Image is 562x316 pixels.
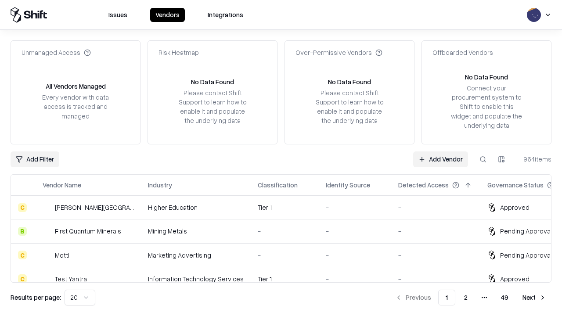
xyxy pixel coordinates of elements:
[413,151,468,167] a: Add Vendor
[500,203,530,212] div: Approved
[487,180,544,190] div: Governance Status
[150,8,185,22] button: Vendors
[328,77,371,86] div: No Data Found
[191,77,234,86] div: No Data Found
[438,290,455,305] button: 1
[159,48,199,57] div: Risk Heatmap
[202,8,249,22] button: Integrations
[11,151,59,167] button: Add Filter
[22,48,91,57] div: Unmanaged Access
[103,8,133,22] button: Issues
[46,82,106,91] div: All Vendors Managed
[18,251,27,259] div: C
[148,274,244,284] div: Information Technology Services
[39,93,112,120] div: Every vendor with data access is tracked and managed
[516,154,551,164] div: 964 items
[148,180,172,190] div: Industry
[517,290,551,305] button: Next
[176,88,249,126] div: Please contact Shift Support to learn how to enable it and populate the underlying data
[398,251,473,260] div: -
[43,251,51,259] img: Motti
[457,290,475,305] button: 2
[258,274,312,284] div: Tier 1
[326,180,370,190] div: Identity Source
[326,226,384,236] div: -
[43,274,51,283] img: Test Yantra
[398,180,449,190] div: Detected Access
[494,290,515,305] button: 49
[432,48,493,57] div: Offboarded Vendors
[500,251,552,260] div: Pending Approval
[148,203,244,212] div: Higher Education
[18,274,27,283] div: C
[390,290,551,305] nav: pagination
[398,226,473,236] div: -
[313,88,386,126] div: Please contact Shift Support to learn how to enable it and populate the underlying data
[148,251,244,260] div: Marketing Advertising
[55,274,87,284] div: Test Yantra
[43,203,51,212] img: Reichman University
[258,180,298,190] div: Classification
[55,226,121,236] div: First Quantum Minerals
[18,203,27,212] div: C
[148,226,244,236] div: Mining Metals
[258,251,312,260] div: -
[398,274,473,284] div: -
[11,293,61,302] p: Results per page:
[450,83,523,130] div: Connect your procurement system to Shift to enable this widget and populate the underlying data
[258,226,312,236] div: -
[326,274,384,284] div: -
[326,203,384,212] div: -
[258,203,312,212] div: Tier 1
[326,251,384,260] div: -
[43,227,51,236] img: First Quantum Minerals
[295,48,382,57] div: Over-Permissive Vendors
[500,274,530,284] div: Approved
[18,227,27,236] div: B
[398,203,473,212] div: -
[500,226,552,236] div: Pending Approval
[55,251,69,260] div: Motti
[55,203,134,212] div: [PERSON_NAME][GEOGRAPHIC_DATA]
[43,180,81,190] div: Vendor Name
[465,72,508,82] div: No Data Found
